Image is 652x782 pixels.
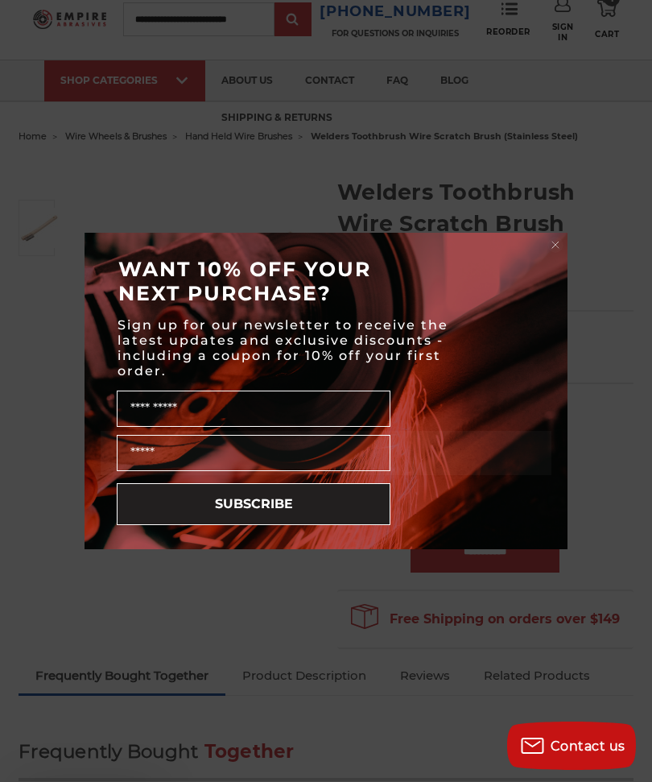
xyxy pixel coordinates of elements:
span: Contact us [551,739,625,754]
input: Email [117,435,390,471]
button: Contact us [507,722,636,770]
button: Close dialog [547,237,563,253]
span: WANT 10% OFF YOUR NEXT PURCHASE? [118,257,371,305]
span: Sign up for our newsletter to receive the latest updates and exclusive discounts - including a co... [118,317,448,379]
button: SUBSCRIBE [117,483,390,525]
